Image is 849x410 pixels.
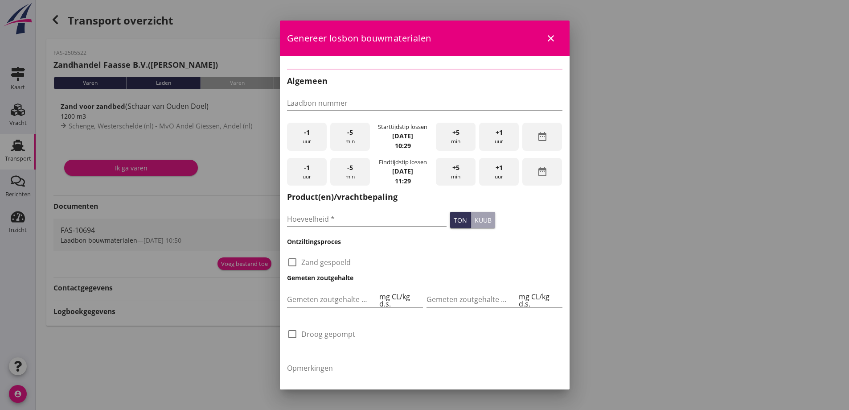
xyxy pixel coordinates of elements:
div: min [330,158,370,186]
input: Laadbon nummer [287,96,562,110]
strong: [DATE] [392,167,413,175]
div: ton [454,215,467,225]
i: close [545,33,556,44]
strong: 10:29 [395,141,411,150]
div: Genereer losbon bouwmaterialen [280,21,570,56]
span: -5 [347,163,353,173]
span: +5 [452,163,459,173]
div: min [330,123,370,151]
div: min [436,158,476,186]
span: -1 [304,128,310,137]
div: mg CL/kg d.s. [517,293,562,307]
div: mg CL/kg d.s. [377,293,422,307]
div: uur [287,158,327,186]
button: ton [450,212,471,228]
div: min [436,123,476,151]
div: Eindtijdstip lossen [379,158,427,166]
span: -5 [347,128,353,137]
span: +1 [496,128,503,137]
i: date_range [537,131,548,142]
h2: Algemeen [287,75,562,87]
h3: Ontziltingsproces [287,237,562,246]
input: Hoeveelheid * [287,212,447,226]
textarea: Opmerkingen [287,361,562,408]
strong: 11:29 [395,177,411,185]
label: Droog gepompt [301,330,355,339]
div: Starttijdstip lossen [378,123,427,131]
span: -1 [304,163,310,173]
input: Gemeten zoutgehalte voorbeun [287,292,378,306]
div: uur [287,123,327,151]
i: date_range [537,166,548,177]
button: kuub [471,212,495,228]
div: uur [479,123,519,151]
span: +5 [452,128,459,137]
h3: Gemeten zoutgehalte [287,273,562,282]
label: Zand gespoeld [301,258,351,267]
h2: Product(en)/vrachtbepaling [287,191,562,203]
div: uur [479,158,519,186]
strong: [DATE] [392,132,413,140]
div: kuub [475,215,492,225]
input: Gemeten zoutgehalte achterbeun [427,292,517,306]
span: +1 [496,163,503,173]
